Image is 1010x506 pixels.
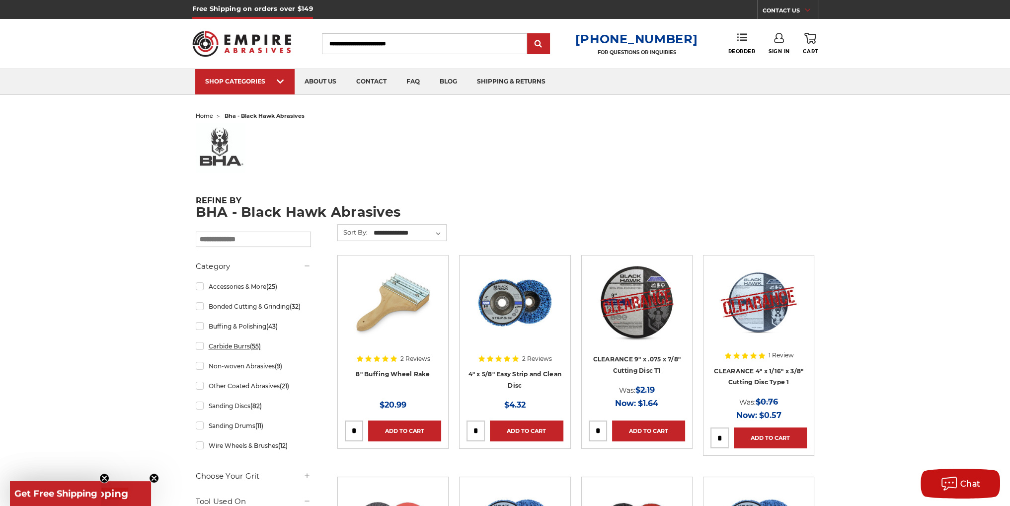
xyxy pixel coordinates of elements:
[960,479,981,489] span: Chat
[346,69,396,94] a: contact
[734,427,807,448] a: Add to Cart
[278,442,287,449] span: (12)
[255,422,263,429] span: (11)
[615,399,636,408] span: Now:
[356,370,430,378] a: 8" Buffing Wheel Rake
[575,49,698,56] p: FOR QUESTIONS OR INQUIRIES
[921,469,1000,499] button: Chat
[196,205,815,219] h1: BHA - Black Hawk Abrasives
[468,370,562,389] a: 4" x 5/8" Easy Strip and Clean Disc
[593,355,681,374] a: CLEARANCE 9" x .075 x 7/8" Cutting Disc T1
[529,34,548,54] input: Submit
[714,367,803,386] a: CLEARANCE 4" x 1/16" x 3/8" Cutting Disc Type 1
[196,278,311,295] a: Accessories & More
[205,78,285,85] div: SHOP CATEGORIES
[196,397,311,415] a: Sanding Discs
[249,342,260,350] span: (55)
[728,48,755,55] span: Reorder
[274,362,282,370] span: (9)
[756,397,778,407] span: $0.76
[266,283,277,290] span: (25)
[196,470,311,482] h5: Choose Your Grit
[430,69,467,94] a: blog
[597,262,677,342] img: CLEARANCE 9" x .075 x 7/8" Cutting Disc T1
[338,225,368,240] label: Sort By:
[638,399,658,408] span: $1.64
[196,123,245,173] img: bha%20logo_1578506219__73569.original.jpg
[225,112,305,119] span: bha - black hawk abrasives
[380,400,406,410] span: $20.99
[372,226,446,241] select: Sort By:
[736,411,757,420] span: Now:
[196,357,311,375] a: Non-woven Abrasives
[803,48,818,55] span: Cart
[504,400,526,410] span: $4.32
[196,112,213,119] a: home
[99,473,109,483] button: Close teaser
[196,318,311,335] a: Buffing & Polishing
[759,411,781,420] span: $0.57
[728,33,755,54] a: Reorder
[769,48,790,55] span: Sign In
[279,382,289,390] span: (21)
[196,260,311,272] h5: Category
[149,473,159,483] button: Close teaser
[710,395,807,409] div: Was:
[196,417,311,434] a: Sanding Drums
[289,303,300,310] span: (32)
[400,356,430,362] span: 2 Reviews
[353,262,433,342] img: 8 inch single handle buffing wheel rake
[196,437,311,454] a: Wire Wheels & Brushes
[467,69,555,94] a: shipping & returns
[803,33,818,55] a: Cart
[490,421,563,441] a: Add to Cart
[10,481,101,506] div: Get Free ShippingClose teaser
[589,383,685,397] div: Was:
[295,69,346,94] a: about us
[466,262,563,359] a: 4" x 5/8" easy strip and clean discs
[635,385,655,395] span: $2.19
[196,196,311,211] h5: Refine by
[719,262,798,342] img: CLEARANCE 4" x 1/16" x 3/8" Cutting Disc
[192,24,292,63] img: Empire Abrasives
[14,488,97,499] span: Get Free Shipping
[612,421,685,441] a: Add to Cart
[250,402,261,410] span: (82)
[196,377,311,395] a: Other Coated Abrasives
[396,69,430,94] a: faq
[763,5,818,19] a: CONTACT US
[266,323,277,330] span: (43)
[196,298,311,315] a: Bonded Cutting & Grinding
[475,262,554,342] img: 4" x 5/8" easy strip and clean discs
[522,356,552,362] span: 2 Reviews
[368,421,441,441] a: Add to Cart
[10,481,151,506] div: Get Free ShippingClose teaser
[589,262,685,359] a: CLEARANCE 9" x .075 x 7/8" Cutting Disc T1
[710,262,807,359] a: CLEARANCE 4" x 1/16" x 3/8" Cutting Disc
[575,32,698,46] a: [PHONE_NUMBER]
[196,337,311,355] a: Carbide Burrs
[345,262,441,359] a: 8 inch single handle buffing wheel rake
